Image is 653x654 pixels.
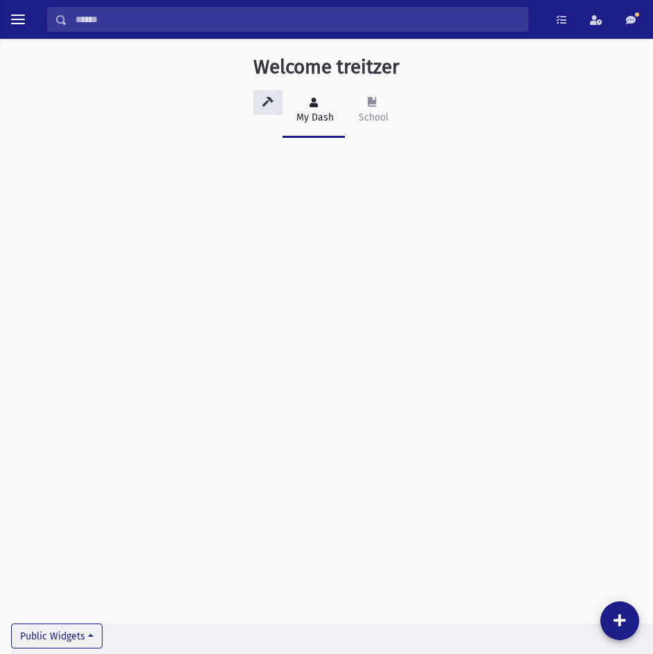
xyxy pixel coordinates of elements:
[253,55,400,79] h3: Welcome treitzer
[345,85,400,138] a: School
[283,85,345,138] a: My Dash
[67,7,528,32] input: Search
[6,7,30,32] button: toggle menu
[11,624,102,648] button: Public Widgets
[356,110,388,125] div: School
[294,110,334,125] div: My Dash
